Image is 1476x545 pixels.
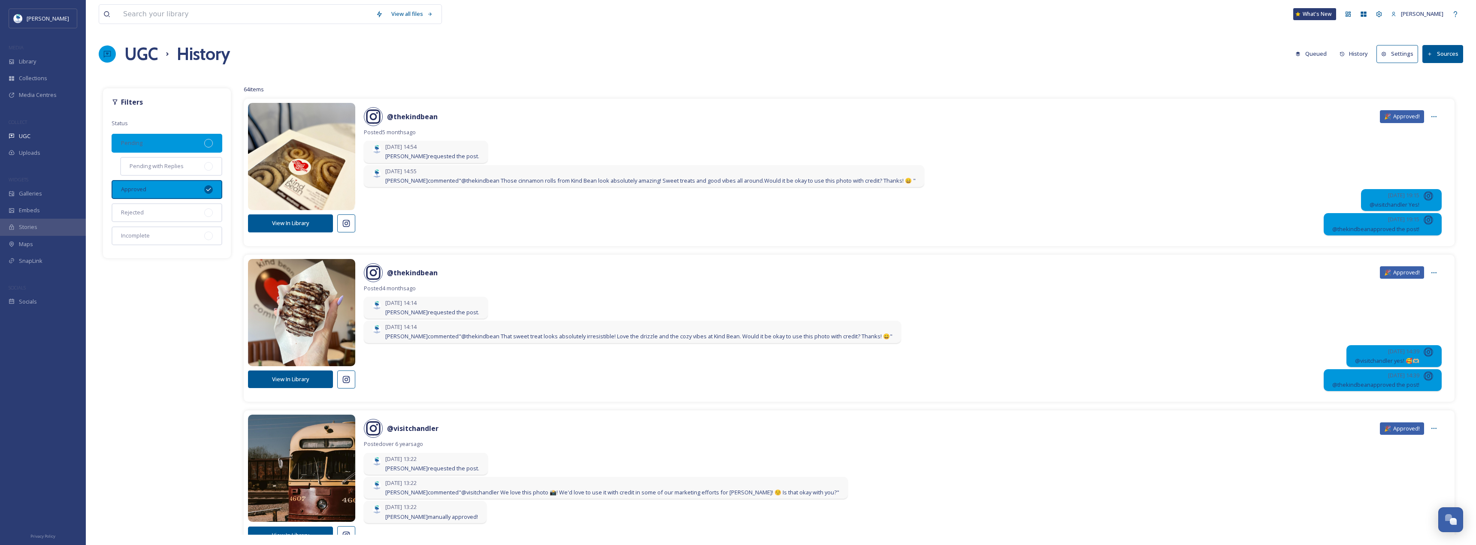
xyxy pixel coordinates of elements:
[1335,45,1377,62] a: History
[1393,425,1420,433] span: Approved!
[112,119,128,127] span: Status
[121,232,150,240] span: Incomplete
[30,530,55,541] a: Privacy Policy
[1335,45,1373,62] button: History
[121,208,144,217] span: Rejected
[248,92,355,221] img: 491895643_18322026421204739_599630401233998344_n.jpg
[1291,45,1331,62] button: Queued
[248,370,333,388] button: View In Library
[19,57,36,66] span: Library
[1376,45,1418,63] button: Settings
[1332,225,1419,233] span: @ thekindbean approved the post!
[385,167,916,175] span: [DATE] 14:55
[1376,45,1422,63] a: Settings
[385,488,839,497] span: [PERSON_NAME] commented "@visitchandler We love this photo 📸! We'd love to use it with credit in ...
[19,223,37,231] span: Stories
[364,128,1442,136] span: Posted 5 months ago
[385,308,479,316] span: [PERSON_NAME] requested the post.
[1401,10,1443,18] span: [PERSON_NAME]
[385,152,479,160] span: [PERSON_NAME] requested the post.
[119,5,372,24] input: Search your library
[121,185,146,193] span: Approved
[248,527,333,544] button: View In Library
[19,298,37,306] span: Socials
[385,299,479,307] span: [DATE] 14:14
[385,177,916,185] span: [PERSON_NAME] commented "@thekindbean Those cinnamon rolls from Kind Bean look absolutely amazing...
[385,503,478,511] span: [DATE] 13:22
[19,74,47,82] span: Collections
[19,190,42,198] span: Galleries
[19,149,40,157] span: Uploads
[130,162,184,170] span: Pending with Replies
[387,268,438,277] strong: @ thekindbean
[1380,110,1424,123] div: 🎉
[1332,215,1419,223] span: [DATE] 19:15
[19,91,57,99] span: Media Centres
[387,112,438,121] strong: @ thekindbean
[1387,6,1448,22] a: [PERSON_NAME]
[1438,507,1463,532] button: Open Chat
[385,332,892,340] span: [PERSON_NAME] commented "@thekindbean That sweet treat looks absolutely irresistible! Love the dr...
[387,111,438,122] a: @thekindbean
[14,14,22,23] img: download.jpeg
[372,145,381,154] img: download.jpeg
[19,257,42,265] span: SnapLink
[372,457,381,466] img: download.jpeg
[387,6,437,22] a: View all files
[1332,371,1419,379] span: [DATE] 14:39
[1291,45,1335,62] a: Queued
[248,248,355,377] img: 500517987_18324775363204739_3676690651228049547_n.jpg
[1393,112,1420,120] span: Approved!
[1332,381,1419,389] span: @ thekindbean approved the post!
[364,284,1442,292] span: Posted 4 months ago
[372,505,381,514] img: download.jpeg
[1422,45,1463,63] button: Sources
[19,132,30,140] span: UGC
[387,268,438,278] a: @thekindbean
[387,424,439,433] strong: @ visitchandler
[385,323,892,331] span: [DATE] 14:14
[124,41,158,67] a: UGC
[177,41,230,67] h1: History
[364,440,1442,448] span: Posted over 6 years ago
[372,169,381,178] img: download.jpeg
[9,176,28,183] span: WIDGETS
[9,119,27,125] span: COLLECT
[19,206,40,214] span: Embeds
[385,464,479,473] span: [PERSON_NAME] requested the post.
[1370,191,1419,199] span: [DATE] 19:15
[372,301,381,310] img: download.jpeg
[248,214,333,232] button: View In Library
[385,143,479,151] span: [DATE] 14:54
[372,325,381,334] img: download.jpeg
[9,284,26,291] span: SOCIALS
[121,139,142,147] span: Pending
[121,97,143,107] strong: Filters
[1355,347,1419,355] span: [DATE] 14:39
[244,85,264,93] span: 64 items
[1393,268,1420,277] span: Approved!
[30,533,55,539] span: Privacy Policy
[9,44,24,51] span: MEDIA
[1293,8,1336,20] a: What's New
[1355,357,1419,365] span: @visitchandler yes! 🥰🫶🏼
[27,15,69,22] span: [PERSON_NAME]
[1380,422,1424,435] div: 🎉
[19,240,33,248] span: Maps
[387,423,439,434] a: @visitchandler
[385,479,839,487] span: [DATE] 13:22
[372,481,381,490] img: download.jpeg
[385,513,478,521] span: [PERSON_NAME] manually approved!
[248,404,355,533] img: 52782528_2166399716789039_2152704872788267639_n.jpg
[1380,266,1424,279] div: 🎉
[1370,201,1419,209] span: @visitchandler Yes!
[385,455,479,463] span: [DATE] 13:22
